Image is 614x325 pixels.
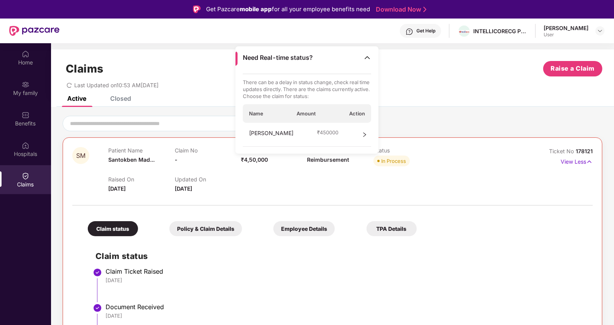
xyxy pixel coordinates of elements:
[597,28,603,34] img: svg+xml;base64,PHN2ZyBpZD0iRHJvcGRvd24tMzJ4MzIiIHhtbG5zPSJodHRwOi8vd3d3LnczLm9yZy8yMDAwL3N2ZyIgd2...
[586,157,593,166] img: svg+xml;base64,PHN2ZyB4bWxucz0iaHR0cDovL3d3dy53My5vcmcvMjAwMC9zdmciIHdpZHRoPSIxNyIgaGVpZ2h0PSIxNy...
[317,129,338,136] span: ₹ 450000
[22,81,29,88] img: svg+xml;base64,PHN2ZyB3aWR0aD0iMjAiIGhlaWdodD0iMjAiIHZpZXdCb3g9IjAgMCAyMCAyMCIgZmlsbD0ibm9uZSIgeG...
[175,176,241,183] p: Updated On
[240,5,272,13] strong: mobile app
[22,50,29,58] img: svg+xml;base64,PHN2ZyBpZD0iSG9tZSIgeG1sbnM9Imh0dHA6Ly93d3cudzMub3JnLzIwMDAvc3ZnIiB3aWR0aD0iMjAiIG...
[22,111,29,119] img: svg+xml;base64,PHN2ZyBpZD0iQmVuZWZpdHMiIHhtbG5zPSJodHRwOi8vd3d3LnczLm9yZy8yMDAwL3N2ZyIgd2lkdGg9Ij...
[93,268,102,277] img: svg+xml;base64,PHN2ZyBpZD0iU3RlcC1Eb25lLTMyeDMyIiB4bWxucz0iaHR0cDovL3d3dy53My5vcmcvMjAwMC9zdmciIH...
[243,79,372,100] p: There can be a delay in status change, check real time updates directly. There are the claims cur...
[416,28,435,34] div: Get Help
[362,129,367,140] span: right
[96,250,585,262] h2: Claim status
[110,95,131,102] div: Closed
[243,54,313,62] span: Need Real-time status?
[9,26,60,36] img: New Pazcare Logo
[206,5,370,14] div: Get Pazcare for all your employee benefits need
[544,24,588,32] div: [PERSON_NAME]
[406,28,413,36] img: svg+xml;base64,PHN2ZyBpZD0iSGVscC0zMngzMiIgeG1sbnM9Imh0dHA6Ly93d3cudzMub3JnLzIwMDAvc3ZnIiB3aWR0aD...
[544,32,588,38] div: User
[108,156,155,163] span: Santokben Mad...
[273,221,335,236] div: Employee Details
[106,267,585,275] div: Claim Ticket Raised
[108,176,174,183] p: Raised On
[106,277,585,284] div: [DATE]
[88,221,138,236] div: Claim status
[423,5,426,14] img: Stroke
[459,30,470,33] img: WhatsApp%20Image%202024-01-25%20at%2012.57.49%20PM.jpeg
[76,152,85,159] span: SM
[376,5,424,14] a: Download Now
[22,172,29,180] img: svg+xml;base64,PHN2ZyBpZD0iQ2xhaW0iIHhtbG5zPSJodHRwOi8vd3d3LnczLm9yZy8yMDAwL3N2ZyIgd2lkdGg9IjIwIi...
[193,5,201,13] img: Logo
[374,147,440,154] p: Status
[93,303,102,313] img: svg+xml;base64,PHN2ZyBpZD0iU3RlcC1Eb25lLTMyeDMyIiB4bWxucz0iaHR0cDovL3d3dy53My5vcmcvMjAwMC9zdmciIH...
[367,221,417,236] div: TPA Details
[175,185,192,192] span: [DATE]
[561,156,593,166] p: View Less
[249,110,263,117] span: Name
[108,185,126,192] span: [DATE]
[549,148,576,154] span: Ticket No
[363,54,371,61] img: Toggle Icon
[381,157,406,165] div: In Process
[66,62,104,75] h1: Claims
[108,147,174,154] p: Patient Name
[74,82,159,88] span: Last Updated on 10:53 AM[DATE]
[67,82,72,88] span: redo
[169,221,242,236] div: Policy & Claim Details
[175,156,177,163] span: -
[473,27,527,35] div: INTELLICORECG PRIVATE LIMITED
[551,64,595,73] span: Raise a Claim
[543,61,602,76] button: Raise a Claim
[106,312,585,319] div: [DATE]
[249,129,293,140] span: [PERSON_NAME]
[349,110,365,117] span: Action
[175,147,241,154] p: Claim No
[241,156,268,163] span: ₹4,50,000
[307,156,350,163] span: Reimbursement
[576,148,593,154] span: 178121
[22,142,29,149] img: svg+xml;base64,PHN2ZyBpZD0iSG9zcGl0YWxzIiB4bWxucz0iaHR0cDovL3d3dy53My5vcmcvMjAwMC9zdmciIHdpZHRoPS...
[67,95,86,102] div: Active
[297,110,316,117] span: Amount
[106,303,585,311] div: Document Received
